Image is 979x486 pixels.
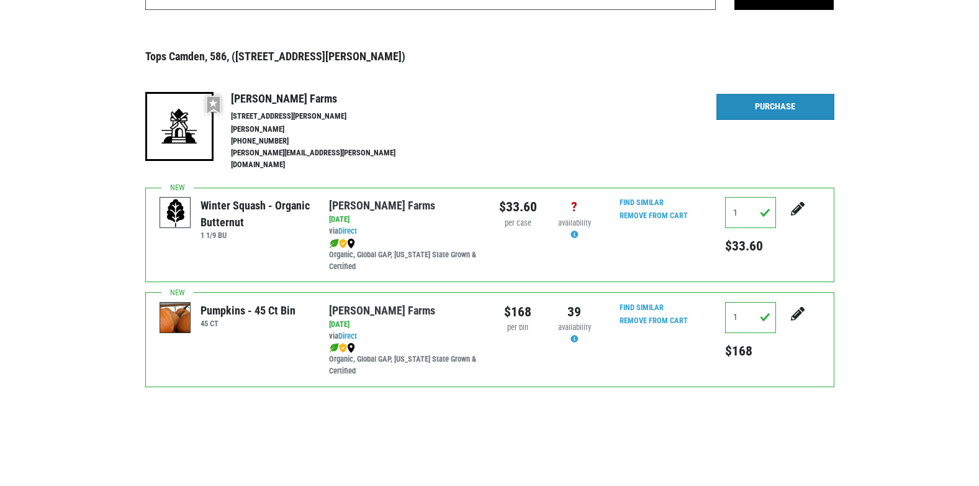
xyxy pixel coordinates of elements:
img: 19-7441ae2ccb79c876ff41c34f3bd0da69.png [145,92,214,160]
div: $168 [499,302,537,322]
img: leaf-e5c59151409436ccce96b2ca1b28e03c.png [329,343,339,353]
li: [PERSON_NAME][EMAIL_ADDRESS][PERSON_NAME][DOMAIN_NAME] [231,147,422,171]
img: thumbnail-1bebd04f8b15c5af5e45833110fd7731.png [160,303,191,334]
li: [PHONE_NUMBER] [231,135,422,147]
input: Remove From Cart [612,209,695,223]
div: per bin [499,322,537,334]
a: Direct [338,331,357,341]
div: per case [499,218,537,229]
div: Pumpkins - 45 ct Bin [201,302,296,319]
img: safety-e55c860ca8c00a9c171001a62a92dabd.png [339,239,347,249]
span: availability [558,218,591,227]
a: Find Similar [620,303,664,312]
img: map_marker-0e94453035b3232a4d21701695807de9.png [347,343,355,353]
a: [PERSON_NAME] Farms [329,304,435,317]
div: $33.60 [499,197,537,217]
span: availability [558,323,591,332]
img: map_marker-0e94453035b3232a4d21701695807de9.png [347,239,355,249]
li: [PERSON_NAME] [231,124,422,135]
h4: [PERSON_NAME] Farms [231,92,422,106]
h5: $33.60 [725,238,776,254]
input: Qty [725,197,776,228]
img: safety-e55c860ca8c00a9c171001a62a92dabd.png [339,343,347,353]
input: Remove From Cart [612,314,695,328]
a: Pumpkins - 45 ct Bin [160,312,191,323]
div: via [329,331,480,342]
img: leaf-e5c59151409436ccce96b2ca1b28e03c.png [329,239,339,249]
img: placeholder-variety-43d6402dacf2d531de610a020419775a.svg [160,198,191,229]
div: [DATE] [329,214,480,226]
div: ? [556,197,593,217]
h6: 1 1/9 BU [201,231,310,240]
div: via [329,226,480,237]
input: Qty [725,302,776,333]
h3: Tops Camden, 586, ([STREET_ADDRESS][PERSON_NAME]) [145,50,834,63]
a: [PERSON_NAME] Farms [329,199,435,212]
h5: $168 [725,343,776,359]
a: Purchase [716,94,834,120]
h6: 45 CT [201,319,296,328]
a: Direct [338,226,357,236]
a: Find Similar [620,198,664,207]
div: Organic, Global GAP, [US_STATE] State Grown & Certified [329,342,480,377]
div: 39 [556,302,593,322]
div: Organic, Global GAP, [US_STATE] State Grown & Certified [329,237,480,273]
li: [STREET_ADDRESS][PERSON_NAME] [231,111,422,122]
div: [DATE] [329,319,480,331]
div: Winter Squash - Organic Butternut [201,197,310,231]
